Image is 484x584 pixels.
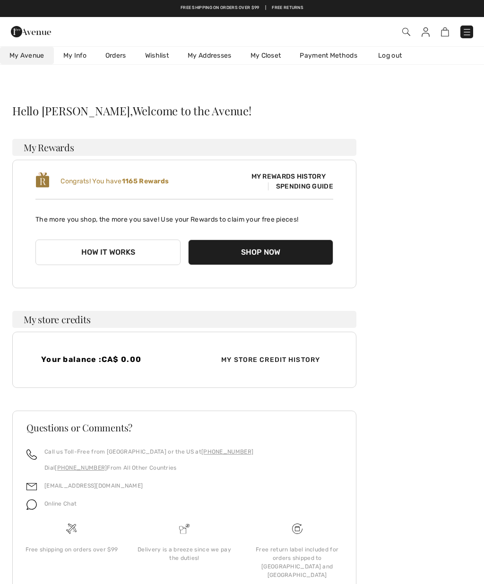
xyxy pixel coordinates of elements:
[441,27,449,36] img: Shopping Bag
[179,524,190,534] img: Delivery is a breeze since we pay the duties!
[44,482,143,489] a: [EMAIL_ADDRESS][DOMAIN_NAME]
[12,311,356,328] h3: My store credits
[66,524,77,534] img: Free shipping on orders over $99
[248,545,346,579] div: Free return label included for orders shipped to [GEOGRAPHIC_DATA] and [GEOGRAPHIC_DATA]
[26,423,342,432] h3: Questions or Comments?
[12,105,356,116] div: Hello [PERSON_NAME],
[201,448,253,455] a: [PHONE_NUMBER]
[178,47,241,64] a: My Addresses
[44,500,77,507] span: Online Chat
[214,355,328,365] span: My Store Credit History
[272,5,303,11] a: Free Returns
[181,5,259,11] a: Free shipping on orders over $99
[44,464,253,472] p: Dial From All Other Countries
[292,524,302,534] img: Free shipping on orders over $99
[402,28,410,36] img: Search
[26,499,37,510] img: chat
[55,464,107,471] a: [PHONE_NUMBER]
[133,105,251,116] span: Welcome to the Avenue!
[41,355,179,364] h4: Your balance :
[102,355,141,364] span: CA$ 0.00
[268,182,333,190] span: Spending Guide
[96,47,136,64] a: Orders
[369,47,421,64] a: Log out
[60,177,169,185] span: Congrats! You have
[54,47,96,64] a: My Info
[462,27,472,37] img: Menu
[241,47,291,64] a: My Closet
[35,172,50,189] img: loyalty_logo_r.svg
[290,47,367,64] a: Payment Methods
[35,207,333,224] p: The more you shop, the more you save! Use your Rewards to claim your free pieces!
[244,172,333,181] span: My Rewards History
[12,139,356,156] h3: My Rewards
[26,481,37,492] img: email
[26,449,37,460] img: call
[188,240,333,265] button: Shop Now
[136,47,178,64] a: Wishlist
[422,27,430,37] img: My Info
[136,545,233,562] div: Delivery is a breeze since we pay the duties!
[122,177,169,185] b: 1165 Rewards
[11,22,51,41] img: 1ère Avenue
[35,240,181,265] button: How it works
[23,545,121,554] div: Free shipping on orders over $99
[44,447,253,456] p: Call us Toll-Free from [GEOGRAPHIC_DATA] or the US at
[265,5,266,11] span: |
[11,26,51,35] a: 1ère Avenue
[9,51,44,60] span: My Avenue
